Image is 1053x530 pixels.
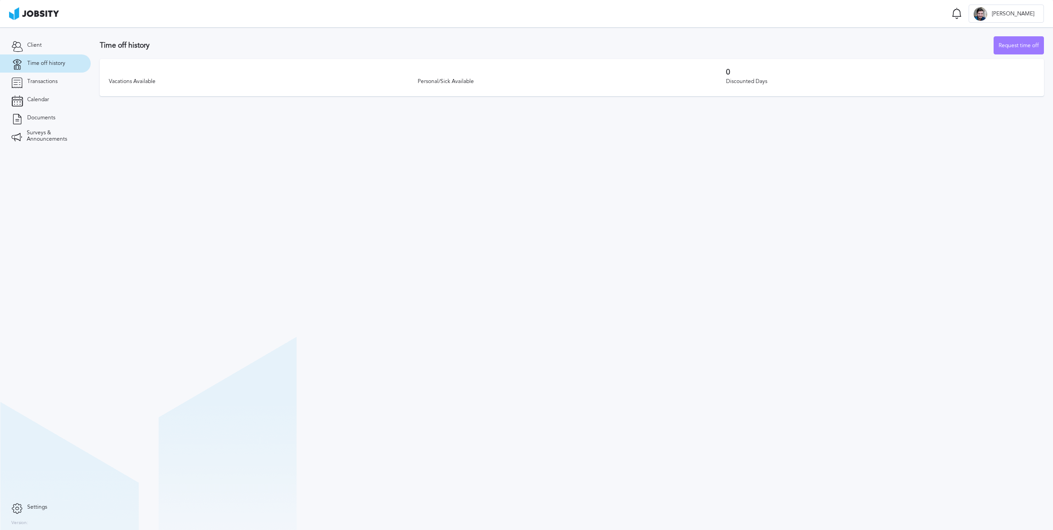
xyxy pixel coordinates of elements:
[974,7,987,21] div: M
[418,79,726,85] div: Personal/Sick Available
[27,97,49,103] span: Calendar
[27,130,79,142] span: Surveys & Announcements
[9,7,59,20] img: ab4bad089aa723f57921c736e9817d99.png
[27,504,47,510] span: Settings
[726,68,1035,76] h3: 0
[969,5,1044,23] button: M[PERSON_NAME]
[994,36,1044,54] button: Request time off
[100,41,994,49] h3: Time off history
[994,37,1043,55] div: Request time off
[726,79,1035,85] div: Discounted Days
[11,520,28,526] label: Version:
[27,42,42,49] span: Client
[109,79,418,85] div: Vacations Available
[987,11,1039,17] span: [PERSON_NAME]
[27,79,58,85] span: Transactions
[27,60,65,67] span: Time off history
[27,115,55,121] span: Documents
